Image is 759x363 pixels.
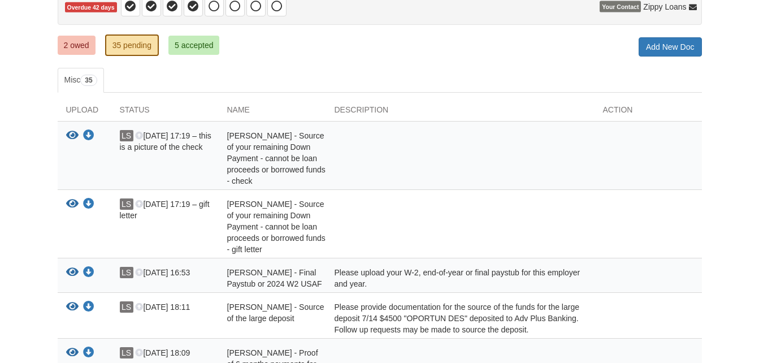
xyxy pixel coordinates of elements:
[595,104,702,121] div: Action
[66,301,79,313] button: View Laura Somers - Source of the large deposit
[66,347,79,359] button: View Laura Somers - Proof of 6 months payments for child support and or alimony received - Child ...
[65,2,117,13] span: Overdue 42 days
[105,34,159,56] a: 35 pending
[135,268,190,277] span: [DATE] 16:53
[58,104,111,121] div: Upload
[58,68,104,93] a: Misc
[120,198,133,210] span: LS
[66,198,79,210] button: View Laura Somers - Source of your remaining Down Payment - cannot be loan proceeds or borrowed f...
[639,37,702,57] a: Add New Doc
[80,75,97,86] span: 35
[326,301,595,335] div: Please provide documentation for the source of the funds for the large deposit 7/14 $4500 "OPORTU...
[168,36,220,55] a: 5 accepted
[227,302,324,323] span: [PERSON_NAME] - Source of the large deposit
[120,347,133,358] span: LS
[227,131,326,185] span: [PERSON_NAME] - Source of your remaining Down Payment - cannot be loan proceeds or borrowed funds...
[58,36,96,55] a: 2 owed
[66,267,79,279] button: View Laura Somers - Final Paystub or 2024 W2 USAF
[83,200,94,209] a: Download Laura Somers - Source of your remaining Down Payment - cannot be loan proceeds or borrow...
[120,200,210,220] span: [DATE] 17:19 – gift letter
[83,269,94,278] a: Download Laura Somers - Final Paystub or 2024 W2 USAF
[120,130,133,141] span: LS
[120,267,133,278] span: LS
[120,301,133,313] span: LS
[83,349,94,358] a: Download Laura Somers - Proof of 6 months payments for child support and or alimony received - Ch...
[83,303,94,312] a: Download Laura Somers - Source of the large deposit
[219,104,326,121] div: Name
[111,104,219,121] div: Status
[326,267,595,289] div: Please upload your W-2, end-of-year or final paystub for this employer and year.
[120,131,211,152] span: [DATE] 17:19 – this is a picture of the check
[135,348,190,357] span: [DATE] 18:09
[600,1,641,12] span: Your Contact
[227,268,322,288] span: [PERSON_NAME] - Final Paystub or 2024 W2 USAF
[326,104,595,121] div: Description
[227,200,326,254] span: [PERSON_NAME] - Source of your remaining Down Payment - cannot be loan proceeds or borrowed funds...
[83,132,94,141] a: Download Laura Somers - Source of your remaining Down Payment - cannot be loan proceeds or borrow...
[135,302,190,312] span: [DATE] 18:11
[643,1,686,12] span: Zippy Loans
[66,130,79,142] button: View Laura Somers - Source of your remaining Down Payment - cannot be loan proceeds or borrowed f...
